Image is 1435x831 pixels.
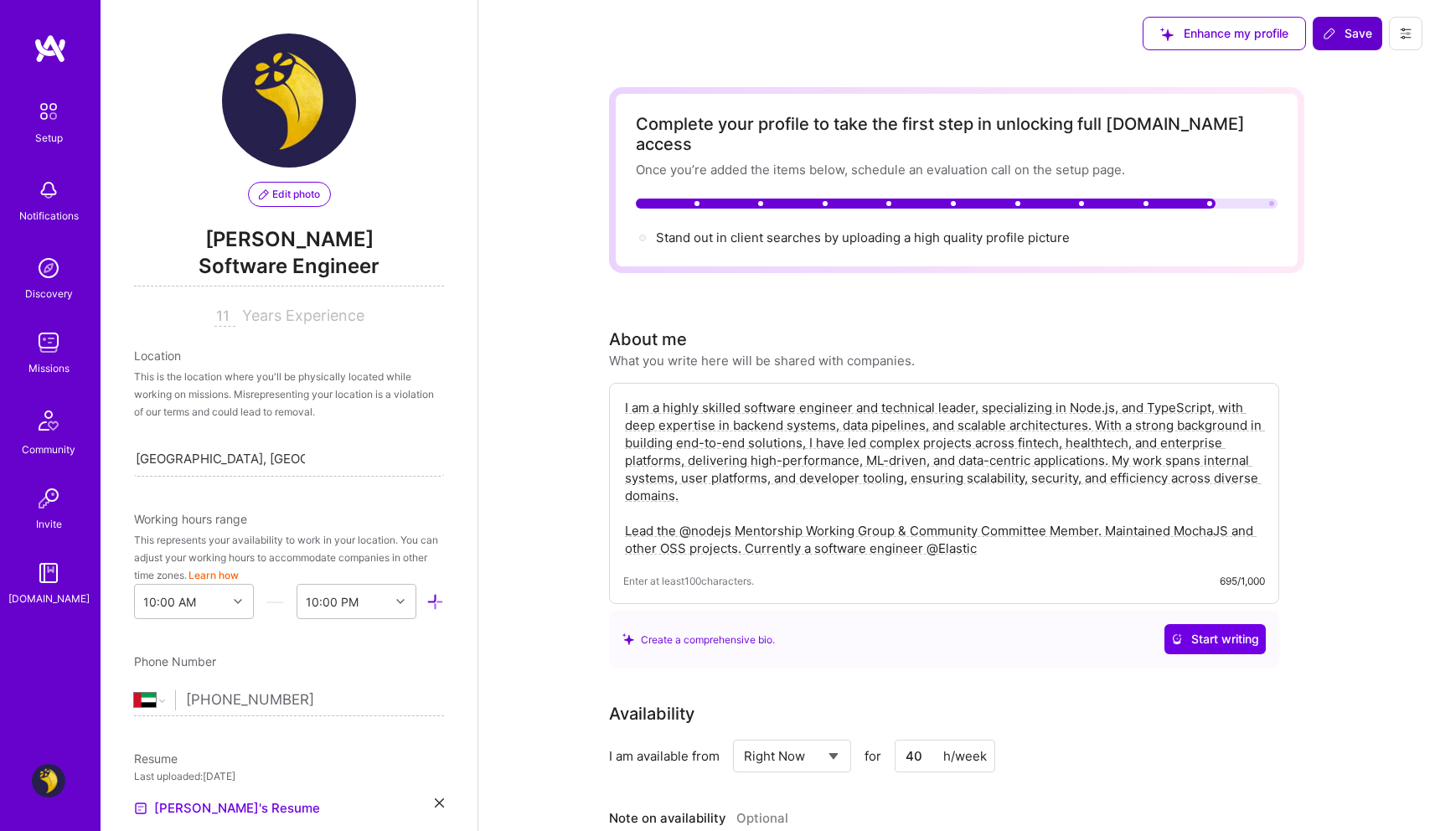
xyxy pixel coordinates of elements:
[259,187,320,202] span: Edit photo
[1143,17,1306,50] button: Enhance my profile
[1160,28,1174,41] i: icon SuggestedTeams
[1323,25,1372,42] span: Save
[435,798,444,808] i: icon Close
[134,802,147,815] img: Resume
[609,327,687,352] div: About me
[636,114,1278,154] div: Complete your profile to take the first step in unlocking full [DOMAIN_NAME] access
[396,597,405,606] i: icon Chevron
[609,701,694,726] div: Availability
[35,129,63,147] div: Setup
[242,307,364,324] span: Years Experience
[609,806,788,831] div: Note on availability
[28,400,69,441] img: Community
[248,182,331,207] button: Edit photo
[1171,631,1259,648] span: Start writing
[623,397,1265,559] textarea: I am a highly skilled software engineer and technical leader, specializing in Node.js, and TypeSc...
[134,798,320,818] a: [PERSON_NAME]'s Resume
[32,251,65,285] img: discovery
[32,482,65,515] img: Invite
[32,326,65,359] img: teamwork
[28,764,70,797] a: User Avatar
[134,347,444,364] div: Location
[636,161,1278,178] div: Once you’re added the items below, schedule an evaluation call on the setup page.
[234,597,242,606] i: icon Chevron
[134,767,444,785] div: Last uploaded: [DATE]
[865,747,881,765] span: for
[31,94,66,129] img: setup
[36,515,62,533] div: Invite
[22,441,75,458] div: Community
[622,631,775,648] div: Create a comprehensive bio.
[134,227,444,252] span: [PERSON_NAME]
[306,593,359,611] div: 10:00 PM
[28,359,70,377] div: Missions
[1220,572,1265,590] div: 695/1,000
[266,593,284,611] i: icon HorizontalInLineDivider
[134,512,247,526] span: Working hours range
[259,189,269,199] i: icon PencilPurple
[1313,17,1382,50] button: Save
[622,633,634,645] i: icon SuggestedTeams
[222,34,356,168] img: User Avatar
[143,593,196,611] div: 10:00 AM
[188,566,239,584] button: Learn how
[134,751,178,766] span: Resume
[1164,624,1266,654] button: Start writing
[134,252,444,286] span: Software Engineer
[736,810,788,826] span: Optional
[134,368,444,421] div: This is the location where you'll be physically located while working on missions. Misrepresentin...
[1160,25,1288,42] span: Enhance my profile
[32,764,65,797] img: User Avatar
[1171,633,1183,645] i: icon CrystalBallWhite
[943,747,987,765] div: h/week
[609,352,915,369] div: What you write here will be shared with companies.
[8,590,90,607] div: [DOMAIN_NAME]
[656,229,1070,246] div: Stand out in client searches by uploading a high quality profile picture
[34,34,67,64] img: logo
[609,747,720,765] div: I am available from
[186,676,444,725] input: +1 (000) 000-0000
[623,572,754,590] span: Enter at least 100 characters.
[32,173,65,207] img: bell
[895,740,995,772] input: XX
[32,556,65,590] img: guide book
[214,307,235,327] input: XX
[134,654,216,668] span: Phone Number
[134,531,444,584] div: This represents your availability to work in your location. You can adjust your working hours to ...
[19,207,79,225] div: Notifications
[25,285,73,302] div: Discovery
